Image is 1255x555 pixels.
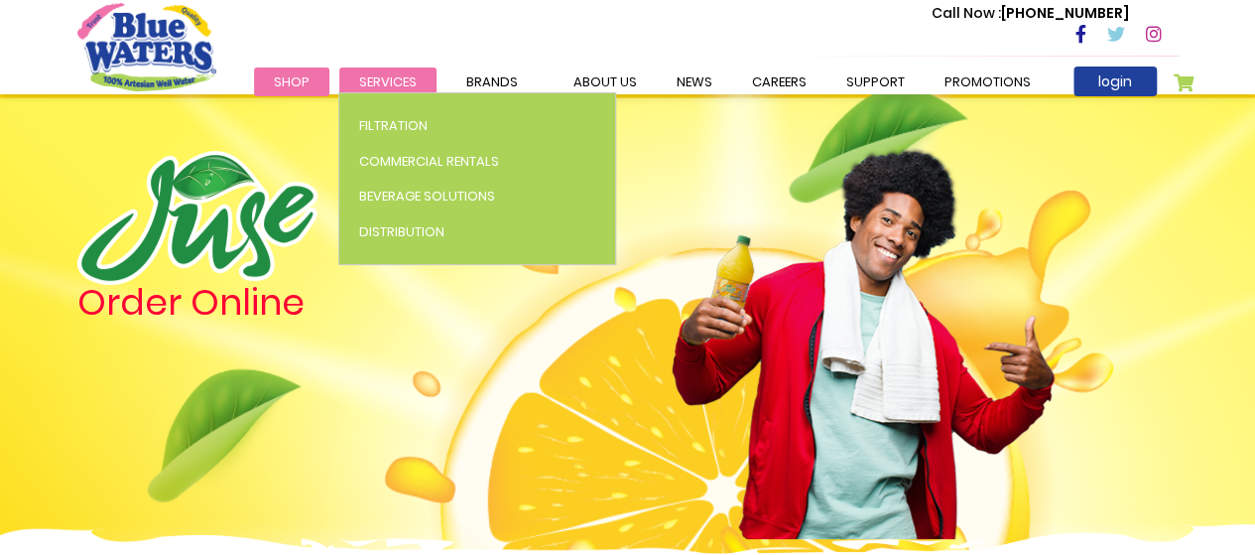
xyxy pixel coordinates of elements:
[359,72,417,91] span: Services
[274,72,310,91] span: Shop
[657,68,732,96] a: News
[1073,67,1157,96] a: login
[932,3,1129,24] p: [PHONE_NUMBER]
[359,222,444,241] span: Distribution
[732,68,826,96] a: careers
[359,152,499,171] span: Commercial Rentals
[77,151,317,285] img: logo
[932,3,1001,23] span: Call Now :
[359,187,495,206] span: Beverage Solutions
[77,3,216,90] a: store logo
[359,116,428,135] span: Filtration
[77,285,519,321] h4: Order Online
[466,72,518,91] span: Brands
[554,68,657,96] a: about us
[925,68,1051,96] a: Promotions
[670,114,1057,539] img: man.png
[826,68,925,96] a: support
